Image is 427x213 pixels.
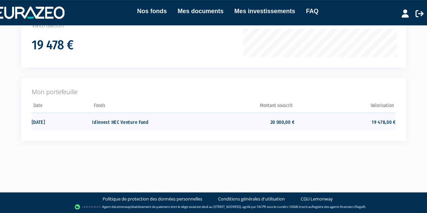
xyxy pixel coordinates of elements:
[301,196,333,202] a: CGU Lemonway
[306,6,318,16] a: FAQ
[294,101,395,113] th: Valorisation
[32,21,396,30] p: Valorisation
[234,6,295,16] a: Mes investissements
[32,113,92,131] td: [DATE]
[115,204,131,209] a: Lemonway
[7,204,420,210] div: - Agent de (établissement de paiement dont le siège social est situé au [STREET_ADDRESS], agréé p...
[294,113,395,131] td: 19 478,00 €
[193,113,294,131] td: 20 000,00 €
[75,204,101,210] img: logo-lemonway.png
[92,113,193,131] td: Idinvest HEC Venture Fund
[32,101,92,113] th: Date
[32,38,74,52] h1: 19 478 €
[312,204,365,209] a: Registre des agents financiers (Regafi)
[92,101,193,113] th: Fonds
[178,6,223,16] a: Mes documents
[137,6,167,16] a: Nos fonds
[32,88,396,97] p: Mon portefeuille
[193,101,294,113] th: Montant souscrit
[218,196,285,202] a: Conditions générales d'utilisation
[103,196,202,202] a: Politique de protection des données personnelles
